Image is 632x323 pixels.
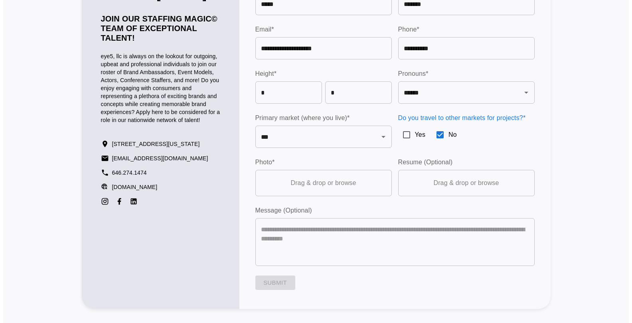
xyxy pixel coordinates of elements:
p: Drag & drop or browse [264,178,383,188]
p: Drag & drop or browse [407,178,526,188]
label: Phone* [398,25,535,34]
label: Resume (Optional) [398,158,535,167]
span: Yes [415,130,426,140]
label: Message (Optional) [255,206,535,215]
label: Primary market (where you live)* [255,113,392,122]
p: [STREET_ADDRESS][US_STATE] [112,140,200,148]
label: Photo* [255,158,392,167]
label: Height* [255,69,322,78]
a: [DOMAIN_NAME] [112,183,158,191]
span: No [448,130,457,140]
button: Open [378,131,389,142]
a: 646.274.1474 [112,169,147,177]
p: eye5, llc is always on the lookout for outgoing, upbeat and professional individuals to join our ... [101,52,220,124]
p: Join Our Staffing Magic© team of Exceptional Talent! [101,14,220,43]
label: Pronouns* [398,69,535,78]
button: Open [521,87,532,98]
a: [EMAIL_ADDRESS][DOMAIN_NAME] [112,154,208,162]
label: Email* [255,25,392,34]
label: Do you travel to other markets for projects?* [398,113,535,122]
